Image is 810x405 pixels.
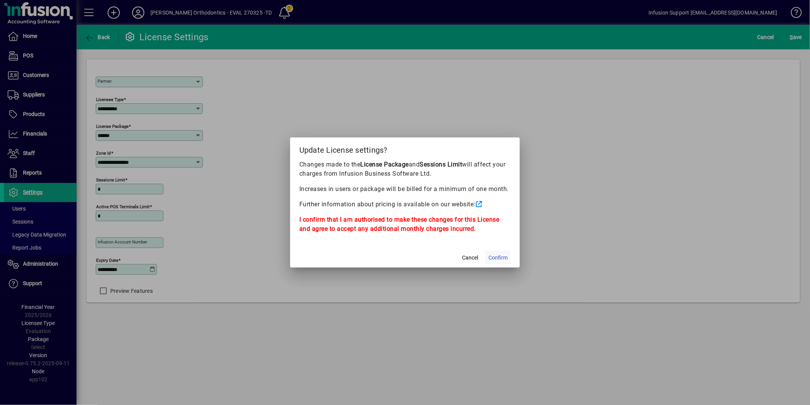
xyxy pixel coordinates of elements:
b: Sessions Limit [420,161,462,168]
b: I confirm that I am authorised to make these changes for this License and agree to accept any add... [299,216,500,232]
p: Changes made to the and will affect your charges from Infusion Business Software Ltd. [299,160,511,178]
button: Cancel [458,251,482,265]
b: License Package [361,161,409,168]
button: Confirm [485,251,511,265]
span: Cancel [462,254,478,262]
h2: Update License settings? [290,137,520,160]
span: Confirm [488,254,508,262]
p: Further information about pricing is available on our website: [299,200,511,209]
p: Increases in users or package will be billed for a minimum of one month. [299,185,511,194]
